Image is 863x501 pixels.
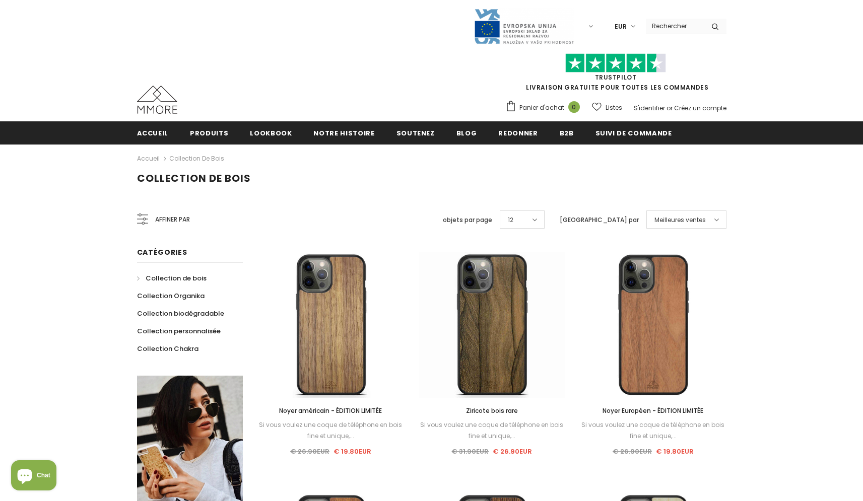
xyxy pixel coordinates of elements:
[498,121,538,144] a: Redonner
[592,99,622,116] a: Listes
[190,121,228,144] a: Produits
[508,215,513,225] span: 12
[606,103,622,113] span: Listes
[505,58,726,92] span: LIVRAISON GRATUITE POUR TOUTES LES COMMANDES
[474,22,574,30] a: Javni Razpis
[334,447,371,456] span: € 19.80EUR
[137,128,169,138] span: Accueil
[137,291,205,301] span: Collection Organika
[137,153,160,165] a: Accueil
[169,154,224,163] a: Collection de bois
[674,104,726,112] a: Créez un compte
[560,215,639,225] label: [GEOGRAPHIC_DATA] par
[456,121,477,144] a: Blog
[646,19,704,33] input: Search Site
[560,121,574,144] a: B2B
[565,53,666,73] img: Faites confiance aux étoiles pilotes
[568,101,580,113] span: 0
[615,22,627,32] span: EUR
[595,121,672,144] a: Suivi de commande
[137,340,198,357] a: Collection Chakra
[656,447,694,456] span: € 19.80EUR
[613,447,652,456] span: € 26.90EUR
[396,121,435,144] a: soutenez
[137,269,207,287] a: Collection de bois
[313,121,374,144] a: Notre histoire
[474,8,574,45] img: Javni Razpis
[137,309,224,318] span: Collection biodégradable
[137,121,169,144] a: Accueil
[279,406,382,415] span: Noyer américain - ÉDITION LIMITÉE
[419,405,565,416] a: Ziricote bois rare
[595,73,637,82] a: TrustPilot
[258,405,404,416] a: Noyer américain - ÉDITION LIMITÉE
[580,405,726,416] a: Noyer Européen - ÉDITION LIMITÉE
[419,419,565,442] div: Si vous voulez une coque de téléphone en bois fine et unique,...
[258,419,404,442] div: Si vous voulez une coque de téléphone en bois fine et unique,...
[137,287,205,305] a: Collection Organika
[137,171,251,185] span: Collection de bois
[505,100,585,115] a: Panier d'achat 0
[137,86,177,114] img: Cas MMORE
[654,215,706,225] span: Meilleures ventes
[396,128,435,138] span: soutenez
[443,215,492,225] label: objets par page
[603,406,703,415] span: Noyer Européen - ÉDITION LIMITÉE
[456,128,477,138] span: Blog
[313,128,374,138] span: Notre histoire
[519,103,564,113] span: Panier d'achat
[560,128,574,138] span: B2B
[466,406,518,415] span: Ziricote bois rare
[190,128,228,138] span: Produits
[493,447,532,456] span: € 26.90EUR
[250,121,292,144] a: Lookbook
[498,128,538,138] span: Redonner
[451,447,489,456] span: € 31.90EUR
[146,273,207,283] span: Collection de bois
[667,104,673,112] span: or
[137,326,221,336] span: Collection personnalisée
[580,419,726,442] div: Si vous voulez une coque de téléphone en bois fine et unique,...
[137,322,221,340] a: Collection personnalisée
[595,128,672,138] span: Suivi de commande
[250,128,292,138] span: Lookbook
[634,104,665,112] a: S'identifier
[8,460,59,493] inbox-online-store-chat: Shopify online store chat
[137,247,187,257] span: Catégories
[137,305,224,322] a: Collection biodégradable
[290,447,329,456] span: € 26.90EUR
[155,214,190,225] span: Affiner par
[137,344,198,353] span: Collection Chakra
